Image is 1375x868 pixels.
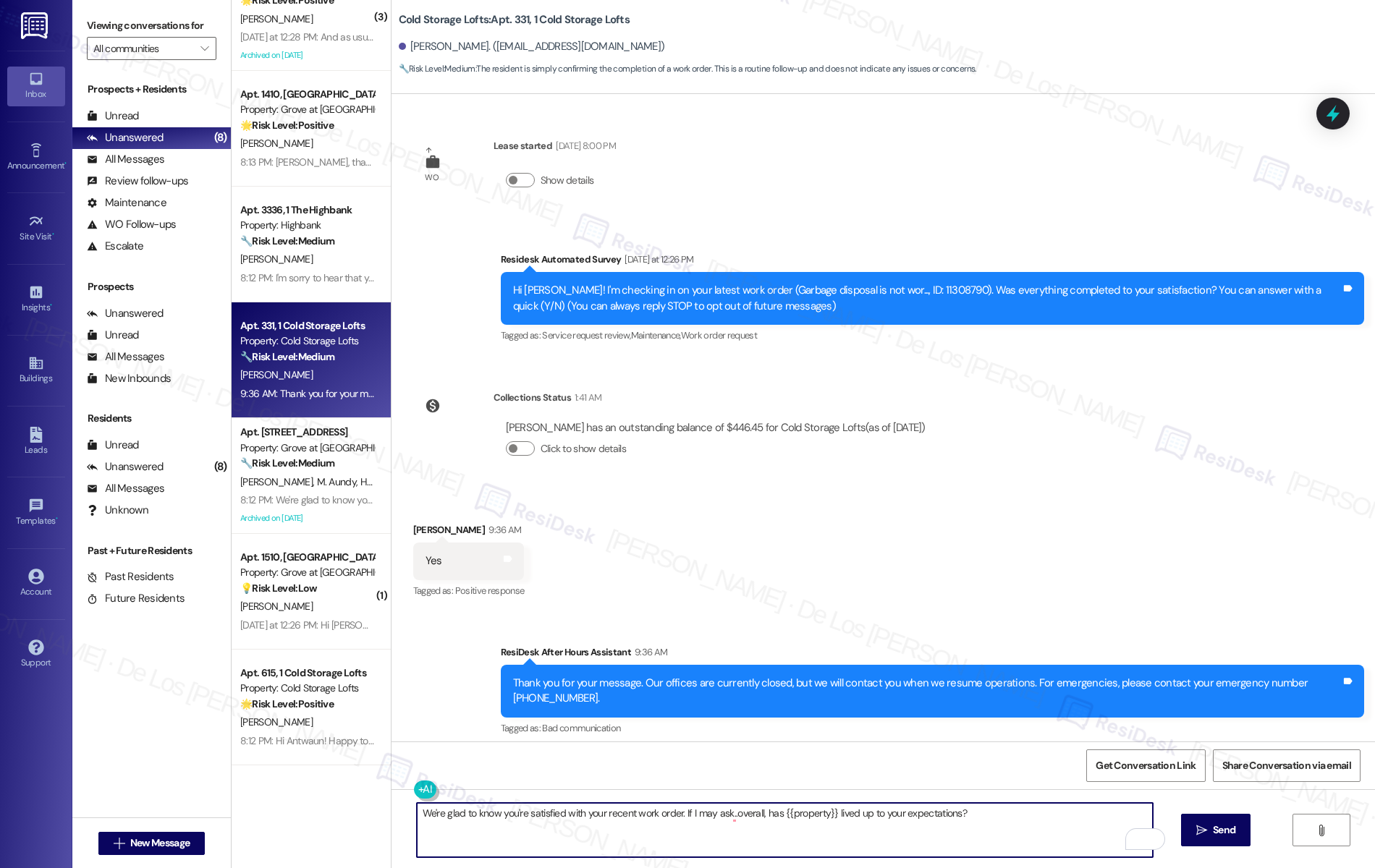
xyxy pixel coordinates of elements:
div: Unread [87,438,139,453]
button: Get Conversation Link [1086,749,1205,782]
span: : The resident is simply confirming the completion of a work order. This is a routine follow-up a... [399,61,976,77]
span: [PERSON_NAME] [240,12,313,25]
textarea: To enrich screen reader interactions, please activate Accessibility in Grammarly extension settings [417,803,1154,857]
span: • [50,300,52,310]
i:  [200,43,208,54]
label: Viewing conversations for [87,14,216,37]
i:  [1316,825,1327,836]
div: 8:13 PM: [PERSON_NAME], thanks for confirming! Glad to hear the pest control was effective. Pleas... [240,156,1240,169]
div: Unanswered [87,459,164,475]
div: ResiDesk After Hours Assistant [501,644,1364,665]
div: Lease started [494,138,616,158]
div: Property: Grove at [GEOGRAPHIC_DATA] [240,565,374,580]
a: Insights • [7,280,65,319]
span: New Message [130,835,190,851]
i:  [114,838,124,849]
div: Prospects + Residents [72,82,231,97]
span: H. [PERSON_NAME] [360,475,443,488]
strong: 🔧 Risk Level: Medium [240,234,334,247]
div: [PERSON_NAME] [413,522,525,542]
input: All communities [93,37,193,60]
div: Apt. [STREET_ADDRESS] [240,425,374,440]
a: Site Visit • [7,209,65,248]
div: Unknown [87,503,148,518]
strong: 💡 Risk Level: Low [240,582,317,595]
div: 8:12 PM: I'm sorry to hear that your work order wasn't completed to your satisfaction. Can you pl... [240,271,919,284]
div: Residents [72,411,231,426]
div: Future Residents [87,591,185,606]
span: [PERSON_NAME] [240,715,313,728]
div: Maintenance [87,195,166,210]
b: Cold Storage Lofts: Apt. 331, 1 Cold Storage Lofts [399,12,630,27]
a: Leads [7,422,65,461]
div: Tagged as: [413,580,525,601]
div: Past Residents [87,569,174,584]
div: Unread [87,109,139,124]
a: Account [7,564,65,603]
img: ResiDesk Logo [21,12,51,39]
div: (8) [211,456,231,478]
div: Collections Status [494,390,571,405]
div: WO [425,170,439,185]
span: M. Aundy [316,475,360,488]
div: Tagged as: [501,325,1364,346]
div: Residesk Automated Survey [501,252,1364,272]
div: Property: Grove at [GEOGRAPHIC_DATA] [240,441,374,456]
div: Apt. 331, 1 Cold Storage Lofts [240,318,374,333]
label: Click to show details [541,441,626,456]
div: Archived on [DATE] [239,509,376,527]
div: [DATE] 8:00 PM [552,138,616,153]
span: Work order request [681,329,757,341]
div: Apt. 615, 1 Cold Storage Lofts [240,665,374,681]
span: Service request review , [542,329,630,341]
span: Positive response [455,584,525,597]
span: • [52,229,54,239]
div: Apt. 3336, 1 The Highbank [240,203,374,218]
div: Past + Future Residents [72,543,231,558]
div: Unanswered [87,306,164,321]
div: Apt. 1510, [GEOGRAPHIC_DATA] at [GEOGRAPHIC_DATA] [240,550,374,565]
span: [PERSON_NAME] [240,475,317,488]
div: 8:12 PM: We're glad to know you're satisfied with your recent work order. If I may ask..overall, ... [240,493,898,506]
span: Get Conversation Link [1096,758,1196,773]
span: • [56,514,58,524]
div: Property: Cold Storage Lofts [240,681,374,696]
div: [PERSON_NAME] has an outstanding balance of $446.45 for Cold Storage Lofts (as of [DATE]) [506,420,926,435]
div: Hi [PERSON_NAME]! I'm checking in on your latest work order (Garbage disposal is not wor..., ID: ... [513,283,1341,314]
div: Property: Highbank [240,218,374,233]
span: [PERSON_NAME] [240,137,313,150]
div: Archived on [DATE] [239,46,376,64]
i:  [1196,825,1207,836]
div: All Messages [87,349,164,365]
div: Tagged as: [501,718,1364,739]
div: 1:41 AM [571,390,601,405]
div: Apt. 1410, [GEOGRAPHIC_DATA] at [GEOGRAPHIC_DATA] [240,87,374,102]
div: [DATE] at 12:26 PM [621,252,693,267]
a: Templates • [7,493,65,532]
div: [DATE] at 12:28 PM: And as usual the work order was answered almost immediately; just another rea... [240,30,774,43]
div: Yes [426,553,442,569]
span: [PERSON_NAME] [240,600,313,613]
div: Unread [87,328,139,343]
button: New Message [98,832,206,855]
div: (8) [211,127,231,149]
div: All Messages [87,152,164,167]
div: 9:36 AM [631,644,667,660]
strong: 🌟 Risk Level: Positive [240,697,334,710]
span: [PERSON_NAME] [240,368,313,381]
div: Property: Grove at [GEOGRAPHIC_DATA] [240,102,374,117]
label: Show details [541,173,594,188]
span: [PERSON_NAME] [240,252,313,265]
div: Escalate [87,239,143,254]
div: Property: Cold Storage Lofts [240,333,374,349]
div: All Messages [87,481,164,496]
span: • [64,158,67,169]
div: 9:36 AM [485,522,521,537]
a: Buildings [7,351,65,390]
strong: 🌟 Risk Level: Positive [240,119,334,132]
div: WO Follow-ups [87,217,176,232]
div: Review follow-ups [87,174,188,189]
button: Send [1181,814,1251,846]
strong: 🔧 Risk Level: Medium [240,350,334,363]
a: Inbox [7,67,65,106]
